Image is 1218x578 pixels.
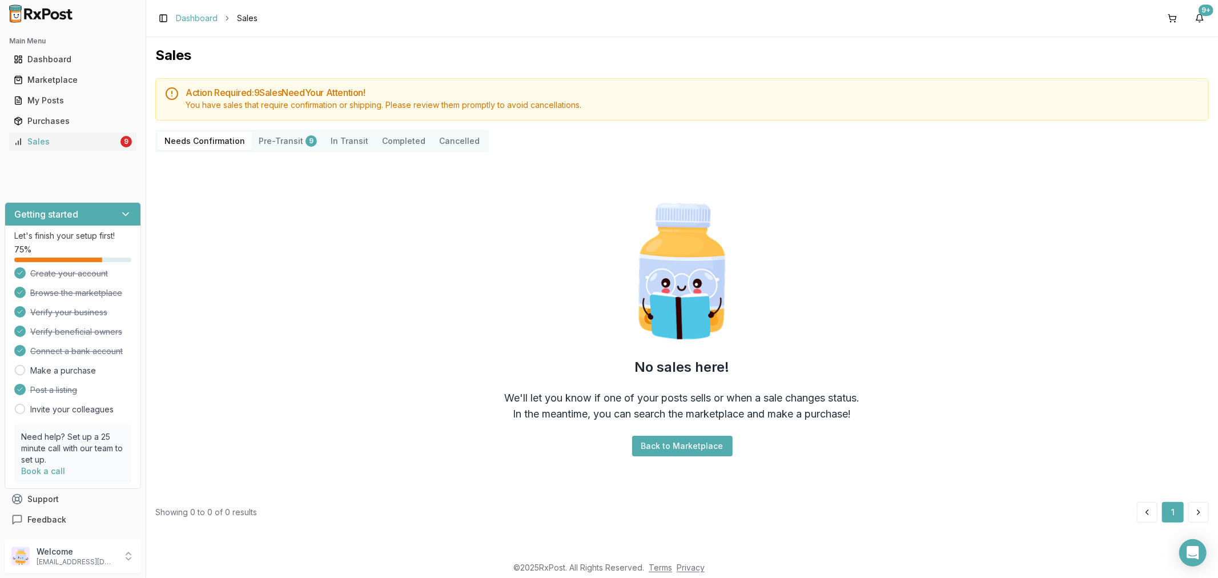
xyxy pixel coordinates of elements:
a: Invite your colleagues [30,404,114,415]
div: Dashboard [14,54,132,65]
a: Sales9 [9,131,136,152]
a: Terms [649,563,672,572]
div: Open Intercom Messenger [1179,539,1207,567]
span: Verify beneficial owners [30,326,122,338]
button: 9+ [1191,9,1209,27]
div: 9 [305,135,317,147]
a: Privacy [677,563,705,572]
p: Need help? Set up a 25 minute call with our team to set up. [21,431,124,465]
a: Marketplace [9,70,136,90]
a: Make a purchase [30,365,96,376]
span: Browse the marketplace [30,287,122,299]
button: Support [5,489,141,509]
img: RxPost Logo [5,5,78,23]
img: User avatar [11,547,30,565]
span: 75 % [14,244,31,255]
span: Feedback [27,514,66,525]
div: You have sales that require confirmation or shipping. Please review them promptly to avoid cancel... [186,99,1199,111]
span: Verify your business [30,307,107,318]
p: Welcome [37,546,116,557]
button: Needs Confirmation [158,132,252,150]
a: Purchases [9,111,136,131]
p: Let's finish your setup first! [14,230,131,242]
button: My Posts [5,91,141,110]
h3: Getting started [14,207,78,221]
span: Connect a bank account [30,346,123,357]
span: Sales [237,13,258,24]
button: Marketplace [5,71,141,89]
nav: breadcrumb [176,13,258,24]
button: 1 [1162,502,1184,523]
h2: Main Menu [9,37,136,46]
button: Back to Marketplace [632,436,733,456]
button: In Transit [324,132,375,150]
div: Sales [14,136,118,147]
button: Sales9 [5,133,141,151]
div: My Posts [14,95,132,106]
img: Smart Pill Bottle [609,198,755,344]
a: Dashboard [176,13,218,24]
a: Dashboard [9,49,136,70]
a: My Posts [9,90,136,111]
button: Dashboard [5,50,141,69]
span: Post a listing [30,384,77,396]
a: Book a call [21,466,65,476]
div: 9+ [1199,5,1213,16]
div: Marketplace [14,74,132,86]
button: Purchases [5,112,141,130]
button: Pre-Transit [252,132,324,150]
button: Feedback [5,509,141,530]
div: Showing 0 to 0 of 0 results [155,507,257,518]
div: We'll let you know if one of your posts sells or when a sale changes status. [505,390,860,406]
div: In the meantime, you can search the marketplace and make a purchase! [513,406,851,422]
span: Create your account [30,268,108,279]
h2: No sales here! [635,358,730,376]
p: [EMAIL_ADDRESS][DOMAIN_NAME] [37,557,116,567]
h1: Sales [155,46,1209,65]
button: Cancelled [432,132,487,150]
h5: Action Required: 9 Sale s Need Your Attention! [186,88,1199,97]
button: Completed [375,132,432,150]
div: Purchases [14,115,132,127]
div: 9 [120,136,132,147]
